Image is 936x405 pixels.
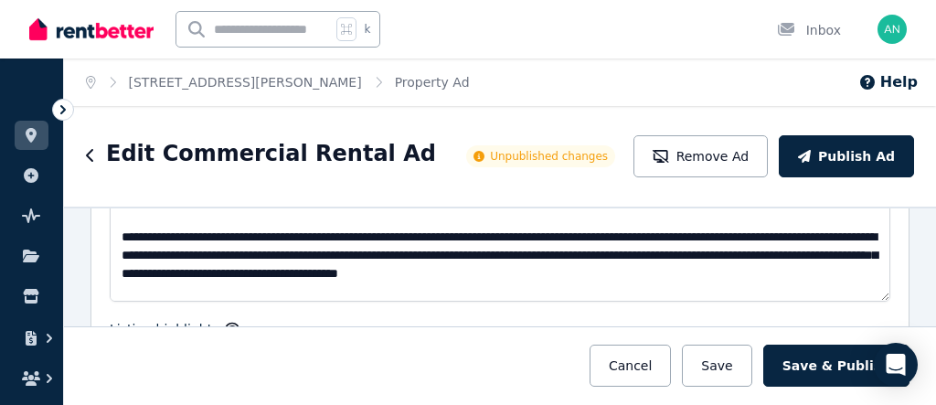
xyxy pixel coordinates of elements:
[590,345,671,387] button: Cancel
[763,345,909,387] button: Save & Publish
[106,139,436,168] h1: Edit Commercial Rental Ad
[858,71,918,93] button: Help
[490,149,608,164] span: Unpublished changes
[129,75,362,90] a: [STREET_ADDRESS][PERSON_NAME]
[633,135,768,177] button: Remove Ad
[682,345,751,387] button: Save
[29,16,154,43] img: RentBetter
[64,59,492,106] nav: Breadcrumb
[877,15,907,44] img: ant.clay99@gmail.com
[395,75,470,90] a: Property Ad
[777,21,841,39] div: Inbox
[779,135,914,177] button: Publish Ad
[874,343,918,387] div: Open Intercom Messenger
[110,320,212,346] label: Listing highlight
[364,22,370,37] span: k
